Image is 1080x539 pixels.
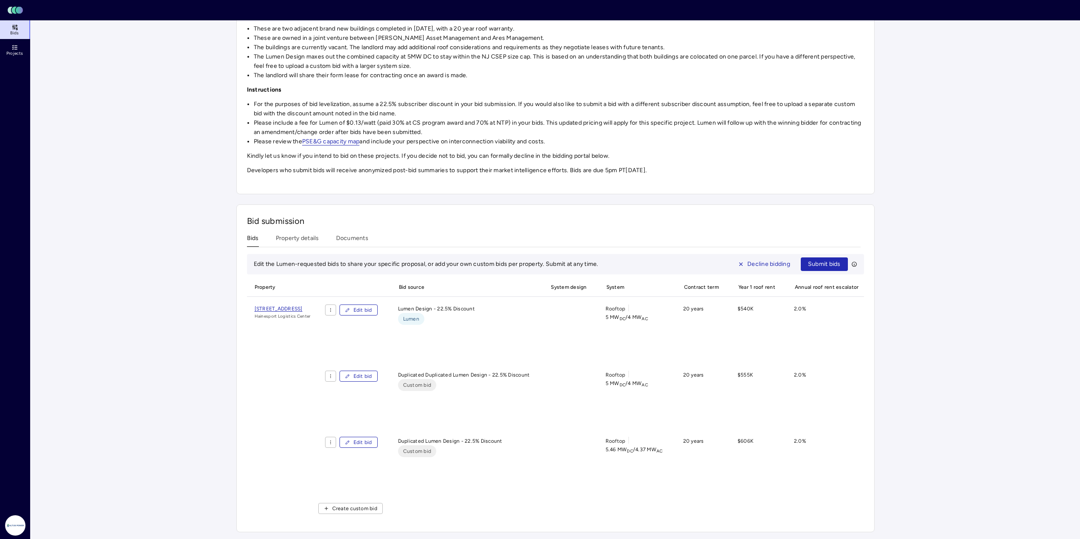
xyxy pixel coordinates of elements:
[254,34,864,43] li: These are owned in a joint venture between [PERSON_NAME] Asset Management and Ares Management.
[787,437,864,496] div: 2.0%
[642,316,648,321] sub: AC
[339,371,378,382] button: Edit bid
[627,448,633,454] sub: DC
[391,371,537,430] div: Duplicated Duplicated Lumen Design - 22.5% Discount
[255,306,303,312] span: [STREET_ADDRESS]
[391,437,537,496] div: Duplicated Lumen Design - 22.5% Discount
[247,216,305,226] span: Bid submission
[247,86,282,93] strong: Instructions
[403,447,432,455] span: Custom bid
[606,304,626,313] span: Rooftop
[642,382,648,388] sub: AC
[353,306,372,314] span: Edit bid
[353,372,372,380] span: Edit bid
[318,503,383,514] button: Create custom bid
[676,304,724,364] div: 20 years
[606,379,648,388] span: 5 MW / 4 MW
[254,43,864,52] li: The buildings are currently vacant. The landlord may add additional roof considerations and requi...
[336,234,368,247] button: Documents
[302,138,360,145] a: PSE&G capacity map
[255,304,311,313] a: [STREET_ADDRESS]
[731,437,780,496] div: $606K
[254,100,864,118] li: For the purposes of bid levelization, assume a 22.5% subscriber discount in your bid submission. ...
[254,24,864,34] li: These are two adjacent brand new buildings completed in [DATE], with a 20 year roof warranty.
[403,315,419,323] span: Lumen
[676,437,724,496] div: 20 years
[599,278,670,296] span: System
[254,71,864,80] li: The landlord will share their form lease for contracting once an award is made.
[606,437,626,445] span: Rooftop
[276,234,319,247] button: Property details
[543,278,592,296] span: System design
[808,260,841,269] span: Submit bids
[620,382,626,388] sub: DC
[332,504,377,513] span: Create custom bid
[801,257,848,271] button: Submit bids
[5,515,25,536] img: Altus Power
[254,260,598,268] span: Edit the Lumen-requested bids to share your specific proposal, or add your own custom bids per pr...
[254,118,864,137] li: Please include a fee for Lumen of $0.13/watt (paid 30% at CS program award and 70% at NTP) in you...
[247,166,864,175] p: Developers who submit bids will receive anonymized post-bid summaries to support their market int...
[747,260,790,269] span: Decline bidding
[787,304,864,364] div: 2.0%
[339,437,378,448] button: Edit bid
[731,257,797,271] button: Decline bidding
[606,371,626,379] span: Rooftop
[606,313,648,321] span: 5 MW / 4 MW
[247,234,259,247] button: Bids
[391,304,537,364] div: Lumen Design - 22.5% Discount
[247,151,864,161] p: Kindly let us know if you intend to bid on these projects. If you decide not to bid, you can form...
[731,278,780,296] span: Year 1 roof rent
[731,304,780,364] div: $540K
[676,371,724,430] div: 20 years
[731,371,780,430] div: $555K
[353,438,372,447] span: Edit bid
[787,371,864,430] div: 2.0%
[254,137,864,146] li: Please review the and include your perspective on interconnection viability and costs.
[787,278,864,296] span: Annual roof rent escalator
[656,448,663,454] sub: AC
[339,304,378,316] button: Edit bid
[247,278,311,296] span: Property
[620,316,626,321] sub: DC
[403,381,432,389] span: Custom bid
[6,51,23,56] span: Projects
[10,31,19,36] span: Bids
[391,278,537,296] span: Bid source
[255,313,311,320] span: Hainesport Logistics Center
[254,52,864,71] li: The Lumen Design maxes out the combined capacity at 5MW DC to stay within the NJ CSEP size cap. T...
[606,445,663,454] span: 5.46 MW / 4.37 MW
[676,278,724,296] span: Contract term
